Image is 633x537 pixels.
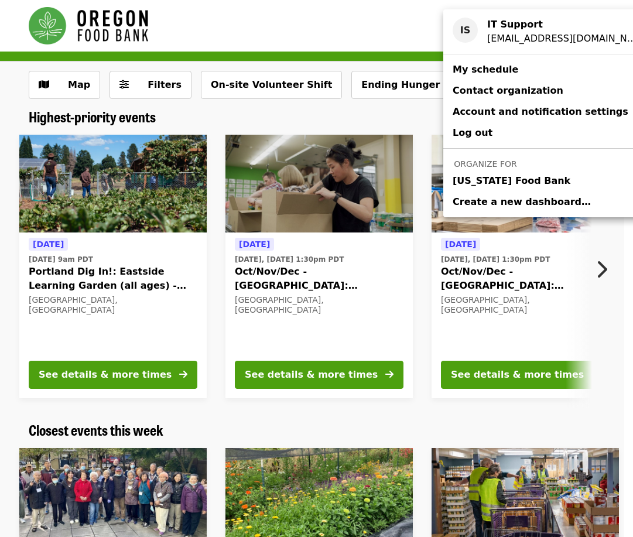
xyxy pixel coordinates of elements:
span: My schedule [453,64,518,75]
span: Account and notification settings [453,106,628,117]
span: Create a new dashboard… [453,196,591,207]
strong: IT Support [487,19,543,30]
span: Log out [453,127,492,138]
div: IS [453,18,478,43]
span: Contact organization [453,85,563,96]
span: Organize for [454,159,516,169]
span: [US_STATE] Food Bank [453,174,570,188]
